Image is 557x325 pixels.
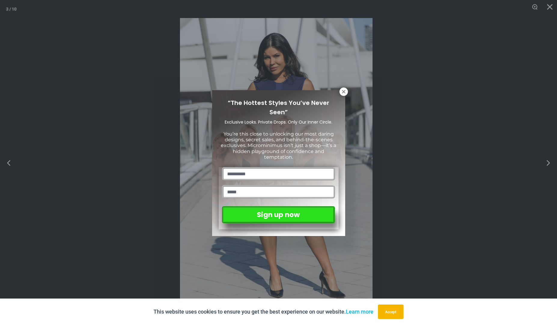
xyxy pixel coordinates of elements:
span: Exclusive Looks. Private Drops. Only Our Inner Circle. [225,119,332,125]
button: Sign up now [222,206,335,223]
button: Close [339,87,348,96]
p: This website uses cookies to ensure you get the best experience on our website. [154,307,373,316]
span: “The Hottest Styles You’ve Never Seen” [228,99,329,116]
button: Accept [378,305,403,319]
span: You’re this close to unlocking our most daring designs, secret sales, and behind-the-scenes exclu... [221,131,336,160]
a: Learn more [346,308,373,315]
